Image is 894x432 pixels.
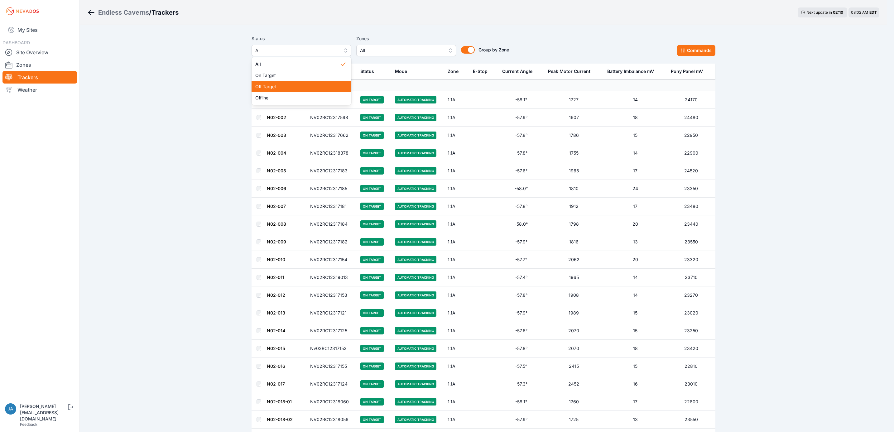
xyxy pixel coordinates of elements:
span: Off Target [255,84,340,90]
span: Offline [255,95,340,101]
div: All [252,57,351,105]
span: All [255,47,339,54]
span: All [255,61,340,67]
button: All [252,45,351,56]
span: On Target [255,72,340,79]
